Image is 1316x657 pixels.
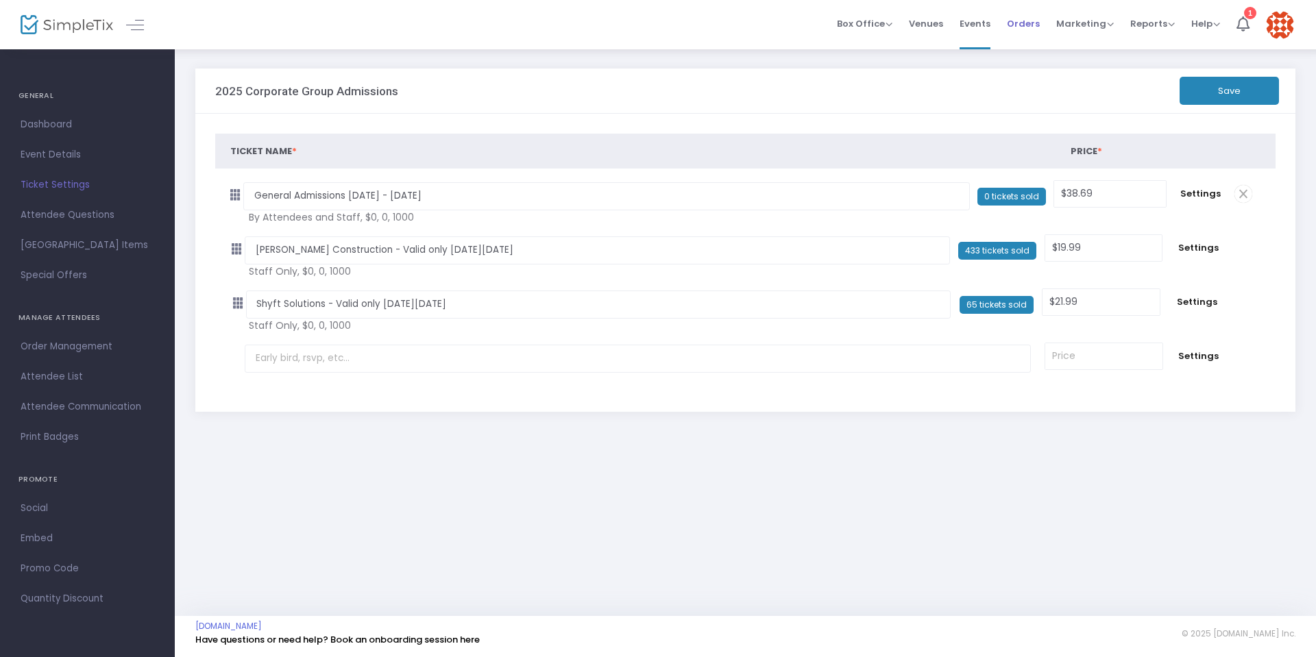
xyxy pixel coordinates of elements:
div: 1 [1244,7,1256,19]
h4: PROMOTE [19,466,156,493]
a: Have questions or need help? Book an onboarding session here [195,633,480,646]
span: Staff Only, $0, 0, 1000 [249,264,871,279]
span: 65 tickets sold [960,296,1034,314]
input: Early bird, rsvp, etc... [245,236,949,264]
span: Promo Code [21,560,154,578]
button: Save [1180,77,1279,105]
a: [DOMAIN_NAME] [195,621,262,632]
span: Staff Only, $0, 0, 1000 [249,319,871,333]
span: Events [960,6,990,41]
span: 433 tickets sold [958,242,1036,260]
input: Price [1045,235,1162,261]
span: Special Offers [21,266,154,284]
span: Settings [1177,349,1221,363]
input: Early bird, rsvp, etc... [246,290,951,319]
span: Orders [1007,6,1040,41]
input: Price [1045,343,1162,369]
h4: MANAGE ATTENDEES [19,304,156,332]
span: Marketing [1056,17,1114,30]
input: Early bird, rsvp, etc... [245,345,1031,373]
span: © 2025 [DOMAIN_NAME] Inc. [1182,628,1295,639]
span: Social [21,499,154,517]
span: Price [1071,145,1102,158]
span: Ticket Name [230,145,297,158]
span: Reports [1130,17,1175,30]
span: Settings [1174,295,1220,309]
span: 0 tickets sold [977,188,1046,206]
span: Attendee Questions [21,206,154,224]
span: Quantity Discount [21,590,154,608]
span: [GEOGRAPHIC_DATA] Items [21,236,154,254]
span: Dashboard [21,116,154,134]
h3: 2025 Corporate Group Admissions [215,84,398,98]
span: Print Badges [21,428,154,446]
span: Settings [1176,241,1220,255]
input: Price [1054,181,1165,207]
span: Event Details [21,146,154,164]
span: Venues [909,6,943,41]
span: By Attendees and Staff, $0, 0, 1000 [249,210,871,225]
span: Order Management [21,338,154,356]
span: Ticket Settings [21,176,154,194]
h4: GENERAL [19,82,156,110]
input: Price [1043,289,1160,315]
span: Box Office [837,17,892,30]
span: Help [1191,17,1220,30]
span: Attendee List [21,368,154,386]
span: Settings [1180,187,1221,201]
input: Early bird, rsvp, etc... [243,182,970,210]
span: Embed [21,530,154,547]
span: Attendee Communication [21,398,154,416]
